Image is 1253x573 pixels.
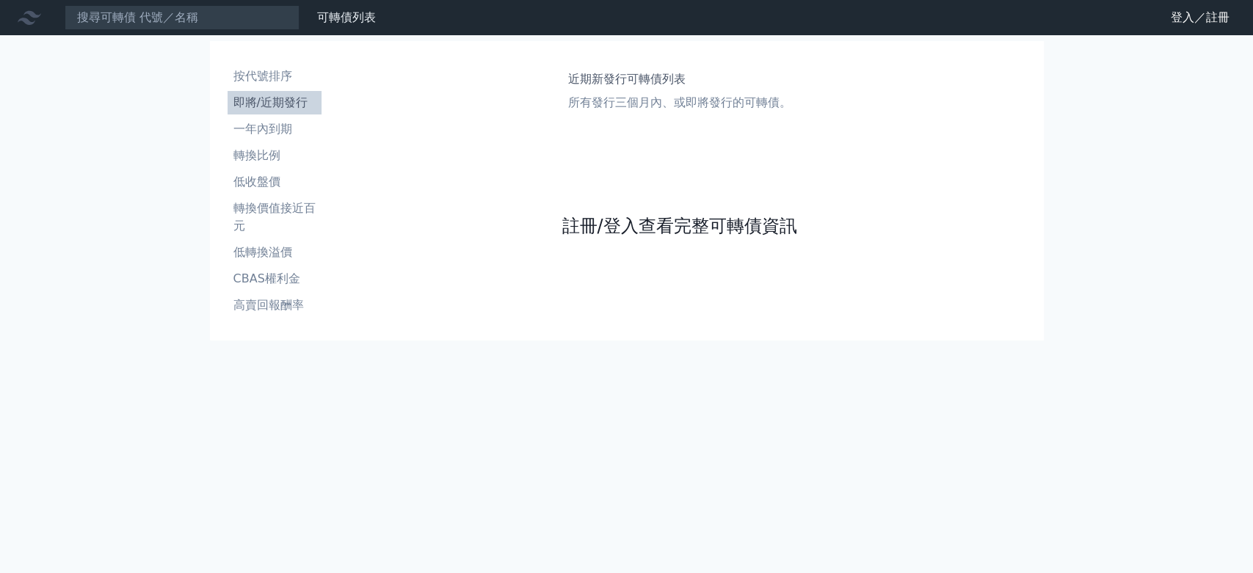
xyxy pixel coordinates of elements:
li: CBAS權利金 [228,270,322,288]
li: 低轉換溢價 [228,244,322,261]
li: 高賣回報酬率 [228,296,322,314]
a: 低轉換溢價 [228,241,322,264]
li: 低收盤價 [228,173,322,191]
a: 高賣回報酬率 [228,293,322,317]
a: 轉換價值接近百元 [228,197,322,238]
a: 一年內到期 [228,117,322,141]
a: 轉換比例 [228,144,322,167]
li: 按代號排序 [228,67,322,85]
h1: 近期新發行可轉債列表 [568,70,791,88]
input: 搜尋可轉債 代號／名稱 [65,5,299,30]
p: 所有發行三個月內、或即將發行的可轉債。 [568,94,791,112]
a: 低收盤價 [228,170,322,194]
li: 轉換價值接近百元 [228,200,322,235]
li: 即將/近期發行 [228,94,322,112]
a: 登入／註冊 [1159,6,1241,29]
li: 轉換比例 [228,147,322,164]
a: 註冊/登入查看完整可轉債資訊 [562,214,796,238]
a: 按代號排序 [228,65,322,88]
a: 即將/近期發行 [228,91,322,114]
a: CBAS權利金 [228,267,322,291]
li: 一年內到期 [228,120,322,138]
a: 可轉債列表 [317,10,376,24]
